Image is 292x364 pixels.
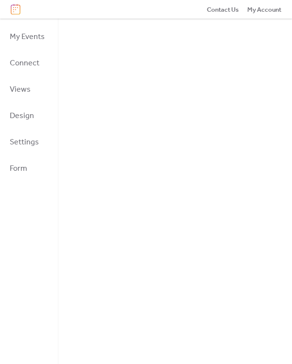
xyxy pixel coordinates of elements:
[4,79,51,100] a: Views
[11,4,20,15] img: logo
[10,56,39,71] span: Connect
[10,135,39,150] span: Settings
[4,26,51,47] a: My Events
[10,29,45,45] span: My Events
[4,105,51,126] a: Design
[4,131,51,153] a: Settings
[4,52,51,74] a: Connect
[10,161,27,177] span: Form
[4,158,51,179] a: Form
[247,4,281,14] a: My Account
[10,82,31,98] span: Views
[207,5,239,15] span: Contact Us
[10,108,34,124] span: Design
[247,5,281,15] span: My Account
[207,4,239,14] a: Contact Us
